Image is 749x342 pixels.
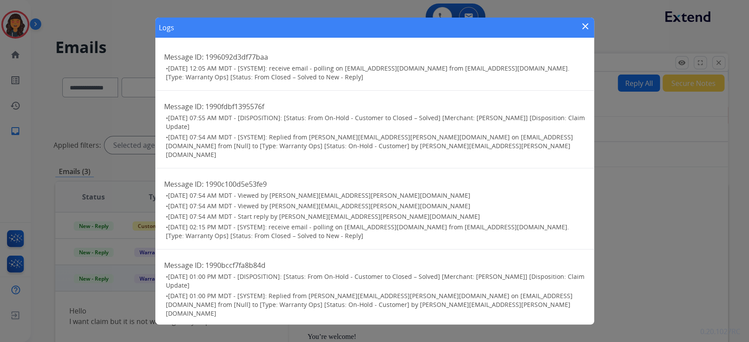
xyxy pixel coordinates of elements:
h1: Logs [159,22,174,33]
span: [DATE] 01:00 PM MDT - [DISPOSITION]: [Status: From On-Hold - Customer to Closed – Solved] [Mercha... [166,272,584,289]
span: [DATE] 01:00 PM MDT - [SYSTEM]: Replied from [PERSON_NAME][EMAIL_ADDRESS][PERSON_NAME][DOMAIN_NAM... [166,292,573,317]
span: Message ID: [164,102,204,111]
mat-icon: close [580,21,591,32]
span: [DATE] 07:54 AM MDT - Start reply by [PERSON_NAME][EMAIL_ADDRESS][PERSON_NAME][DOMAIN_NAME] [168,212,480,221]
span: 1990c100d5e53fe9 [205,179,267,189]
h3: • [166,292,585,318]
span: Message ID: [164,52,204,62]
h3: • [166,202,585,210]
span: [DATE] 07:55 AM MDT - [DISPOSITION]: [Status: From On-Hold - Customer to Closed – Solved] [Mercha... [166,114,585,131]
h3: • [166,212,585,221]
span: Message ID: [164,179,204,189]
h3: • [166,64,585,82]
span: [DATE] 07:54 AM MDT - [SYSTEM]: Replied from [PERSON_NAME][EMAIL_ADDRESS][PERSON_NAME][DOMAIN_NAM... [166,133,573,159]
span: 1996092d3df77baa [205,52,268,62]
span: [DATE] 07:54 AM MDT - Viewed by [PERSON_NAME][EMAIL_ADDRESS][PERSON_NAME][DOMAIN_NAME] [168,191,470,199]
h3: • [166,272,585,290]
span: 1990bccf7fa8b84d [205,260,265,270]
span: Message ID: [164,260,204,270]
h3: • [166,114,585,131]
h3: • [166,133,585,159]
span: [DATE] 07:54 AM MDT - Viewed by [PERSON_NAME][EMAIL_ADDRESS][PERSON_NAME][DOMAIN_NAME] [168,202,470,210]
p: 0.20.1027RC [700,326,740,337]
h3: • [166,191,585,200]
span: [DATE] 12:05 AM MDT - [SYSTEM]: receive email - polling on [EMAIL_ADDRESS][DOMAIN_NAME] from [EMA... [166,64,570,81]
span: 1990fdbf1395576f [205,102,264,111]
h3: • [166,223,585,240]
span: [DATE] 02:15 PM MDT - [SYSTEM]: receive email - polling on [EMAIL_ADDRESS][DOMAIN_NAME] from [EMA... [166,223,569,240]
